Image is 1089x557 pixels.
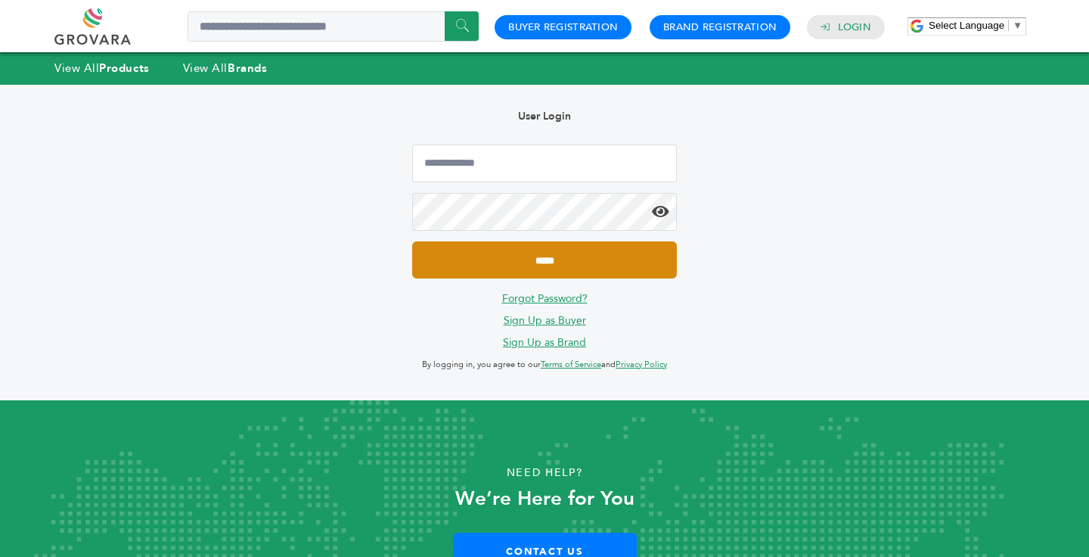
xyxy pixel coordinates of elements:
a: Sign Up as Buyer [504,313,586,328]
input: Password [412,193,677,231]
p: By logging in, you agree to our and [412,356,677,374]
strong: Brands [228,61,267,76]
strong: We’re Here for You [455,485,634,512]
b: User Login [518,109,571,123]
a: View AllProducts [54,61,150,76]
span: Select Language [929,20,1004,31]
input: Email Address [412,145,677,182]
a: Forgot Password? [502,291,588,306]
input: Search a product or brand... [188,11,479,42]
a: Terms of Service [541,359,601,370]
a: Privacy Policy [616,359,667,370]
span: ​ [1008,20,1009,31]
p: Need Help? [54,462,1035,484]
a: Login [838,20,871,34]
a: Brand Registration [663,20,777,34]
a: Select Language​ [929,20,1022,31]
strong: Products [99,61,149,76]
span: ▼ [1013,20,1022,31]
a: Buyer Registration [508,20,618,34]
a: View AllBrands [183,61,268,76]
a: Sign Up as Brand [503,335,586,350]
